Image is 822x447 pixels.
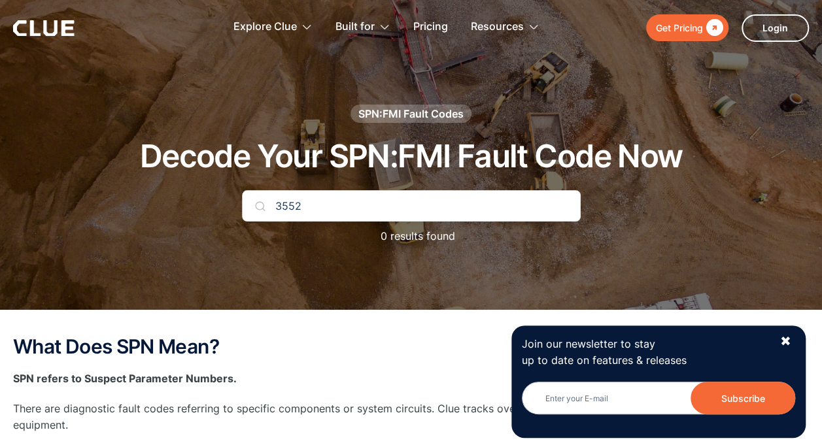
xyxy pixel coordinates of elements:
[522,382,795,414] input: Enter your E-mail
[140,139,683,174] h1: Decode Your SPN:FMI Fault Code Now
[13,372,237,385] strong: SPN refers to Suspect Parameter Numbers.
[335,7,390,48] div: Built for
[471,7,524,48] div: Resources
[471,7,539,48] div: Resources
[233,7,297,48] div: Explore Clue
[358,107,464,121] div: SPN:FMI Fault Codes
[368,228,455,244] p: 0 results found
[13,401,809,433] p: There are diagnostic fault codes referring to specific components or system circuits. Clue tracks...
[522,382,795,427] form: Newsletter
[742,14,809,42] a: Login
[335,7,375,48] div: Built for
[13,336,809,357] h2: What Does SPN Mean?
[691,382,795,414] input: Subscribe
[646,14,728,41] a: Get Pricing
[242,190,581,222] input: Search Your Code...
[522,336,768,369] p: Join our newsletter to stay up to date on features & releases
[413,7,448,48] a: Pricing
[703,20,723,36] div: 
[656,20,703,36] div: Get Pricing
[779,333,791,350] div: ✖
[233,7,313,48] div: Explore Clue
